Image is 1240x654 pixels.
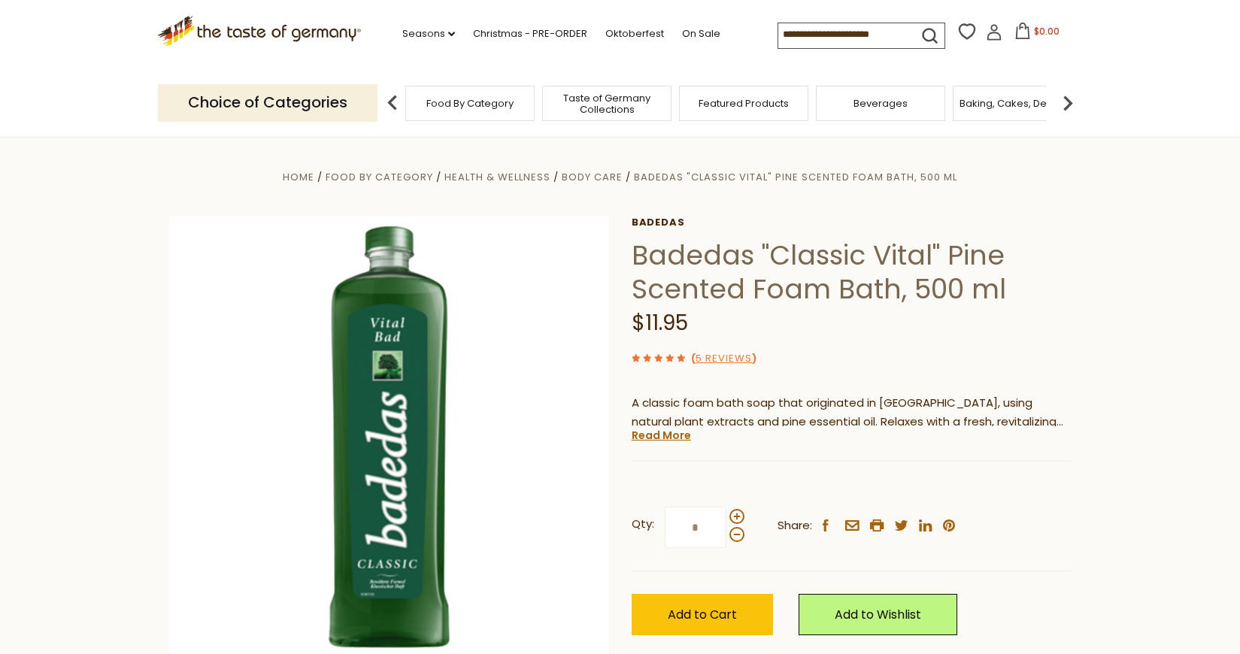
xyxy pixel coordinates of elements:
a: Taste of Germany Collections [547,92,667,115]
a: Food By Category [326,170,433,184]
button: $0.00 [1005,23,1069,45]
strong: Qty: [632,515,654,534]
a: Featured Products [699,98,789,109]
a: On Sale [682,26,720,42]
span: ( ) [691,351,756,365]
a: Oktoberfest [605,26,664,42]
span: Add to Cart [668,606,737,623]
a: Home [283,170,314,184]
button: Add to Cart [632,594,773,635]
a: Food By Category [426,98,514,109]
a: Christmas - PRE-ORDER [473,26,587,42]
img: previous arrow [377,88,408,118]
a: Badedas "Classic Vital" Pine Scented Foam Bath, 500 ml [634,170,957,184]
a: Add to Wishlist [799,594,957,635]
a: Beverages [853,98,908,109]
img: next arrow [1053,88,1083,118]
a: Health & Wellness [444,170,550,184]
span: $0.00 [1034,25,1060,38]
h1: Badedas "Classic Vital" Pine Scented Foam Bath, 500 ml [632,238,1072,306]
a: Read More [632,428,691,443]
a: Badedas [632,216,1072,229]
input: Qty: [665,507,726,548]
a: 5 Reviews [696,351,752,367]
p: A classic foam bath soap that originated in [GEOGRAPHIC_DATA], using natural plant extracts and p... [632,394,1072,431]
p: Choice of Categories [158,84,377,121]
span: $11.95 [632,308,688,338]
a: Seasons [402,26,455,42]
a: Body Care [562,170,623,184]
span: Share: [778,516,812,535]
a: Baking, Cakes, Desserts [960,98,1076,109]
